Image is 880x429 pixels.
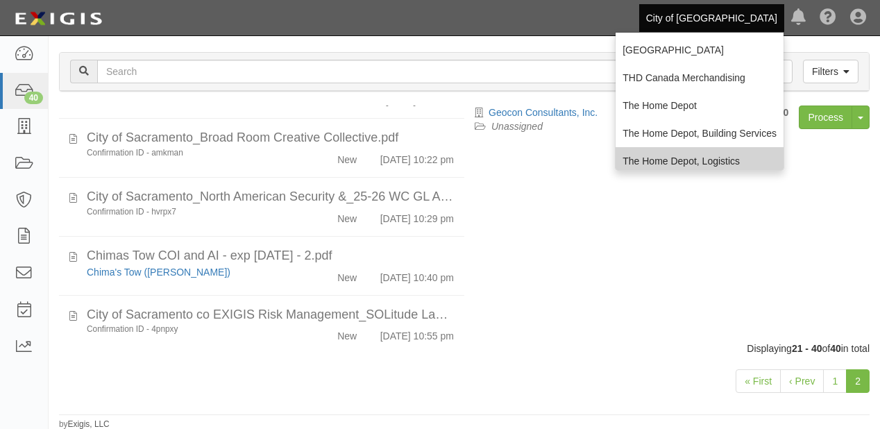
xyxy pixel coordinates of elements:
[489,107,598,118] a: Geocon Consultants, Inc.
[337,206,357,226] div: New
[337,147,357,167] div: New
[68,419,110,429] a: Exigis, LLC
[380,323,454,343] div: [DATE] 10:55 pm
[87,129,454,147] div: City of Sacramento_Broad Room Creative Collective.pdf
[803,60,858,83] a: Filters
[87,206,292,218] div: Confirmation ID - hvrpx7
[639,4,784,32] a: City of [GEOGRAPHIC_DATA]
[823,369,847,393] a: 1
[491,121,543,132] a: Unassigned
[87,323,292,335] div: Confirmation ID - 4pnpxy
[337,265,357,285] div: New
[830,343,841,354] b: 40
[97,60,663,83] input: Search
[616,92,784,119] a: The Home Depot
[616,36,784,64] a: [GEOGRAPHIC_DATA]
[736,369,781,393] a: « First
[616,147,784,175] a: The Home Depot, Logistics
[10,6,106,31] img: logo-5460c22ac91f19d4615b14bd174203de0afe785f0fc80cf4dbbc73dc1793850b.png
[87,306,454,324] div: City of Sacramento co EXIGIS Risk Management_SOLitude Lake Management, LLC._2025-2026 Standard in...
[24,92,43,104] div: 40
[49,342,880,355] div: Displaying of in total
[784,107,789,118] b: 0
[616,64,784,92] a: THD Canada Merchandising
[380,265,454,285] div: [DATE] 10:40 pm
[87,247,454,265] div: Chimas Tow COI and AI - exp 11-1-2025 - 2.pdf
[87,188,454,206] div: City of Sacramento_North American Security &_25-26 WC GL AUTO UM E&O 2_9-23-2025_334713538.pdf
[820,10,836,26] i: Help Center - Complianz
[792,343,822,354] b: 21 - 40
[780,369,824,393] a: ‹ Prev
[380,206,454,226] div: [DATE] 10:29 pm
[616,119,784,147] a: The Home Depot, Building Services
[846,369,870,393] a: 2
[87,265,292,279] div: Chima's Tow (Tejindar Chima)
[799,106,852,129] a: Process
[87,147,292,159] div: Confirmation ID - amkman
[337,323,357,343] div: New
[87,267,230,278] a: Chima's Tow ([PERSON_NAME])
[380,147,454,167] div: [DATE] 10:22 pm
